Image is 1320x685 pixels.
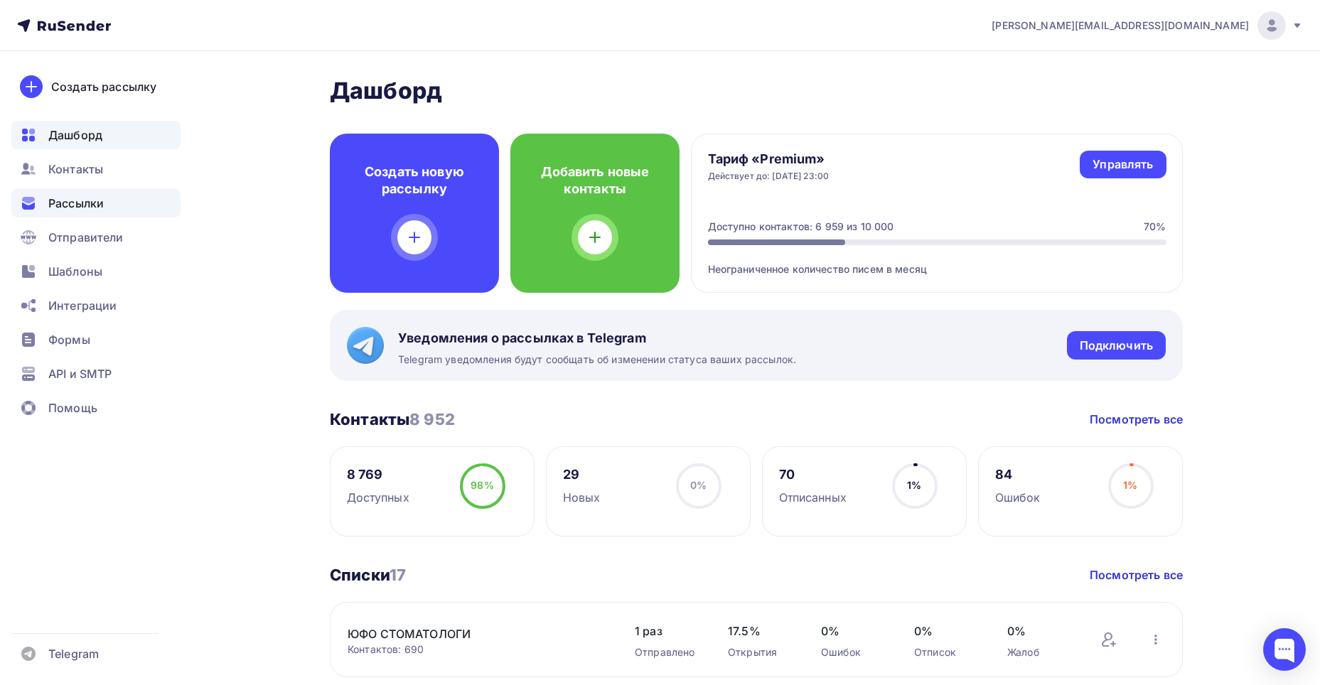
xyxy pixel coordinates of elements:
[914,622,979,640] span: 0%
[48,161,103,178] span: Контакты
[533,163,657,198] h4: Добавить новые контакты
[708,245,1166,276] div: Неограниченное количество писем в месяц
[48,229,124,246] span: Отправители
[11,325,181,354] a: Формы
[995,489,1041,506] div: Ошибок
[11,223,181,252] a: Отправители
[347,489,409,506] div: Доступных
[11,121,181,149] a: Дашборд
[48,365,112,382] span: API и SMTP
[48,297,117,314] span: Интеграции
[728,645,793,659] div: Открытия
[1007,645,1072,659] div: Жалоб
[779,466,847,483] div: 70
[1144,220,1166,234] div: 70%
[690,479,707,491] span: 0%
[1090,411,1183,428] a: Посмотреть все
[48,263,102,280] span: Шаблоны
[1123,479,1137,491] span: 1%
[992,11,1303,40] a: [PERSON_NAME][EMAIL_ADDRESS][DOMAIN_NAME]
[1007,622,1072,640] span: 0%
[48,645,99,662] span: Telegram
[995,466,1041,483] div: 84
[330,77,1183,105] h2: Дашборд
[779,489,847,506] div: Отписанных
[708,151,830,168] h4: Тариф «Premium»
[821,622,886,640] span: 0%
[48,126,102,144] span: Дашборд
[907,479,921,491] span: 1%
[563,489,601,506] div: Новых
[330,565,406,585] h3: Списки
[635,645,699,659] div: Отправлено
[992,18,1249,33] span: [PERSON_NAME][EMAIL_ADDRESS][DOMAIN_NAME]
[11,257,181,286] a: Шаблоны
[48,331,90,348] span: Формы
[1093,156,1153,173] div: Управлять
[914,645,979,659] div: Отписок
[708,171,830,182] div: Действует до: [DATE] 23:00
[51,78,156,95] div: Создать рассылку
[48,399,97,416] span: Помощь
[398,330,796,347] span: Уведомления о рассылках в Telegram
[1090,566,1183,583] a: Посмотреть все
[353,163,476,198] h4: Создать новую рассылку
[821,645,886,659] div: Ошибок
[348,625,589,642] a: ЮФО СТОМАТОЛОГИ
[471,479,493,491] span: 98%
[348,642,606,657] div: Контактов: 690
[330,409,455,429] h3: Контакты
[708,220,894,234] div: Доступно контактов: 6 959 из 10 000
[48,195,104,212] span: Рассылки
[11,155,181,183] a: Контакты
[398,352,796,367] span: Telegram уведомления будут сообщать об изменении статуса ваших рассылок.
[11,189,181,217] a: Рассылки
[409,410,455,428] span: 8 952
[563,466,601,483] div: 29
[635,622,699,640] span: 1 раз
[347,466,409,483] div: 8 769
[1080,338,1153,354] div: Подключить
[390,566,406,584] span: 17
[728,622,793,640] span: 17.5%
